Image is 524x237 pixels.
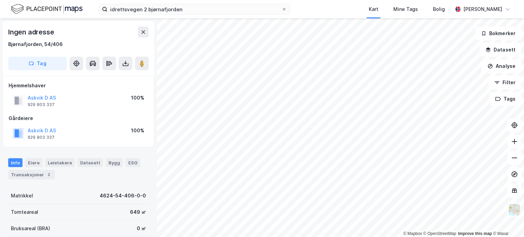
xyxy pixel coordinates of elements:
[107,4,281,14] input: Søk på adresse, matrikkel, gårdeiere, leietakere eller personer
[8,57,67,70] button: Tag
[480,43,521,57] button: Datasett
[11,224,50,233] div: Bruksareal (BRA)
[490,204,524,237] iframe: Chat Widget
[433,5,445,13] div: Bolig
[28,102,55,107] div: 929 803 337
[25,158,42,167] div: Eiere
[508,203,521,216] img: Z
[11,208,38,216] div: Tomteareal
[106,158,123,167] div: Bygg
[8,27,55,38] div: Ingen adresse
[9,82,148,90] div: Hjemmelshaver
[131,127,144,135] div: 100%
[28,135,55,140] div: 929 803 337
[489,76,521,89] button: Filter
[403,231,422,236] a: Mapbox
[77,158,103,167] div: Datasett
[130,208,146,216] div: 649 ㎡
[8,40,63,48] div: Bjørnafjorden, 54/406
[482,59,521,73] button: Analyse
[490,92,521,106] button: Tags
[126,158,140,167] div: ESG
[475,27,521,40] button: Bokmerker
[45,158,75,167] div: Leietakere
[393,5,418,13] div: Mine Tags
[369,5,378,13] div: Kart
[9,114,148,122] div: Gårdeiere
[137,224,146,233] div: 0 ㎡
[11,3,83,15] img: logo.f888ab2527a4732fd821a326f86c7f29.svg
[8,170,55,179] div: Transaksjoner
[45,171,52,178] div: 2
[8,158,23,167] div: Info
[131,94,144,102] div: 100%
[423,231,456,236] a: OpenStreetMap
[100,192,146,200] div: 4624-54-406-0-0
[11,192,33,200] div: Matrikkel
[458,231,492,236] a: Improve this map
[463,5,502,13] div: [PERSON_NAME]
[490,204,524,237] div: Kontrollprogram for chat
